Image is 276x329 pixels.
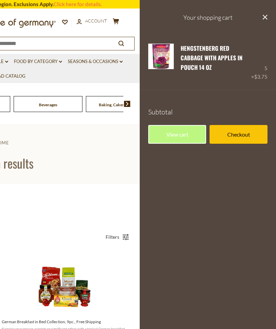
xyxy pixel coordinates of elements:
[39,102,57,107] a: Beverages
[53,1,102,7] a: Click here for details.
[124,101,131,107] img: next arrow
[148,44,174,81] a: Hengstenberg Red Cabbage with Apples in Pouch 14 oz
[2,319,125,325] span: German Breakfast in Bed Collection, 9pc., Free Shipping
[148,125,206,144] a: View cart
[148,108,173,116] span: Subtotal
[85,18,107,23] span: Account
[14,58,62,65] a: Food By Category
[148,44,174,69] img: Hengstenberg Red Cabbage with Apples in Pouch 14 oz
[181,44,243,72] a: Hengstenberg Red Cabbage with Apples in Pouch 14 oz
[210,125,267,144] a: Checkout
[99,102,141,107] a: Baking, Cakes, Desserts
[77,17,107,25] a: Account
[102,231,123,243] a: Filters
[251,44,267,81] div: 5 ×
[254,74,267,80] span: $3.75
[68,58,123,65] a: Seasons & Occasions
